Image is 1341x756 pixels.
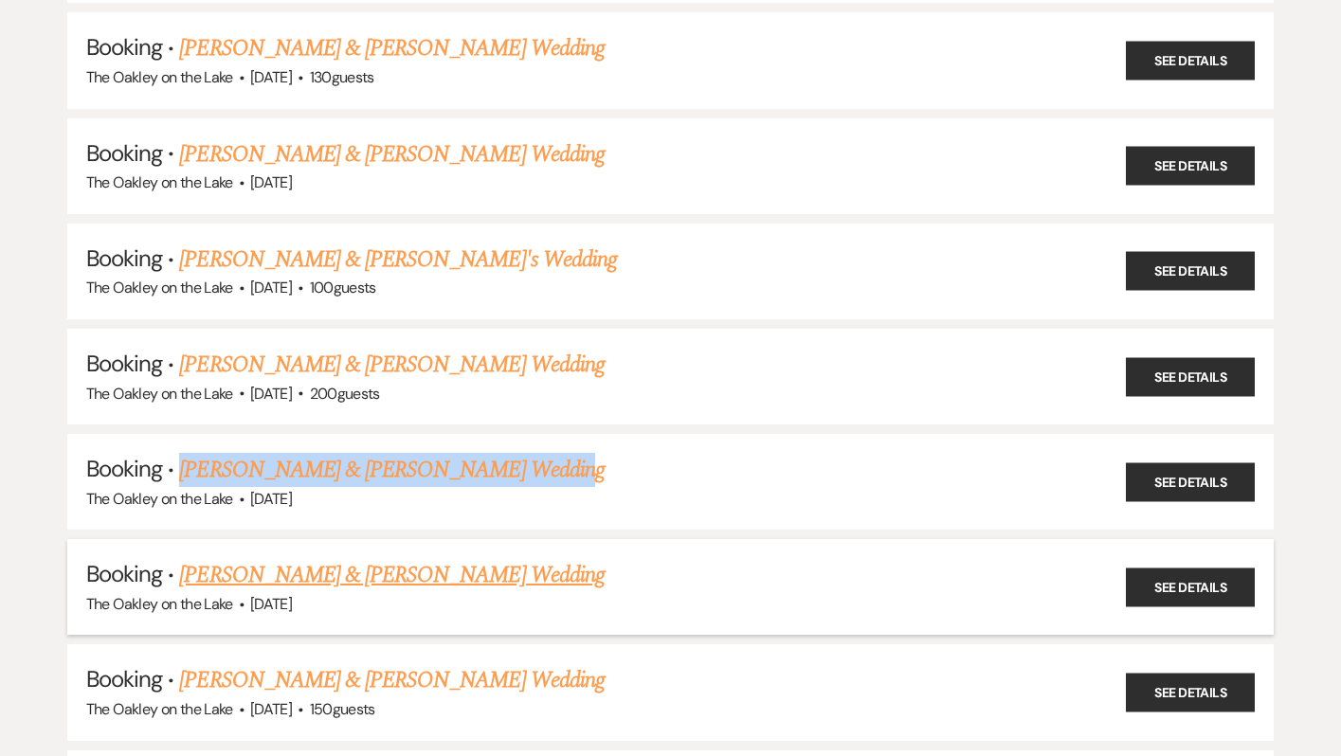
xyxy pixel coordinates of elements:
[179,348,604,382] a: [PERSON_NAME] & [PERSON_NAME] Wedding
[250,594,292,614] span: [DATE]
[86,559,162,588] span: Booking
[310,384,380,404] span: 200 guests
[250,278,292,297] span: [DATE]
[86,594,233,614] span: The Oakley on the Lake
[86,278,233,297] span: The Oakley on the Lake
[86,67,233,87] span: The Oakley on the Lake
[250,699,292,719] span: [DATE]
[250,384,292,404] span: [DATE]
[1126,41,1255,80] a: See Details
[310,278,376,297] span: 100 guests
[1126,462,1255,501] a: See Details
[179,558,604,592] a: [PERSON_NAME] & [PERSON_NAME] Wedding
[250,489,292,509] span: [DATE]
[1126,674,1255,712] a: See Details
[250,67,292,87] span: [DATE]
[86,172,233,192] span: The Oakley on the Lake
[86,32,162,62] span: Booking
[86,138,162,168] span: Booking
[86,699,233,719] span: The Oakley on the Lake
[179,663,604,697] a: [PERSON_NAME] & [PERSON_NAME] Wedding
[1126,567,1255,606] a: See Details
[250,172,292,192] span: [DATE]
[310,699,375,719] span: 150 guests
[1126,147,1255,186] a: See Details
[86,664,162,693] span: Booking
[86,243,162,273] span: Booking
[86,489,233,509] span: The Oakley on the Lake
[179,31,604,65] a: [PERSON_NAME] & [PERSON_NAME] Wedding
[1126,357,1255,396] a: See Details
[86,454,162,483] span: Booking
[179,453,604,487] a: [PERSON_NAME] & [PERSON_NAME] Wedding
[179,243,617,277] a: [PERSON_NAME] & [PERSON_NAME]'s Wedding
[310,67,374,87] span: 130 guests
[1126,252,1255,291] a: See Details
[179,137,604,171] a: [PERSON_NAME] & [PERSON_NAME] Wedding
[86,384,233,404] span: The Oakley on the Lake
[86,349,162,378] span: Booking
